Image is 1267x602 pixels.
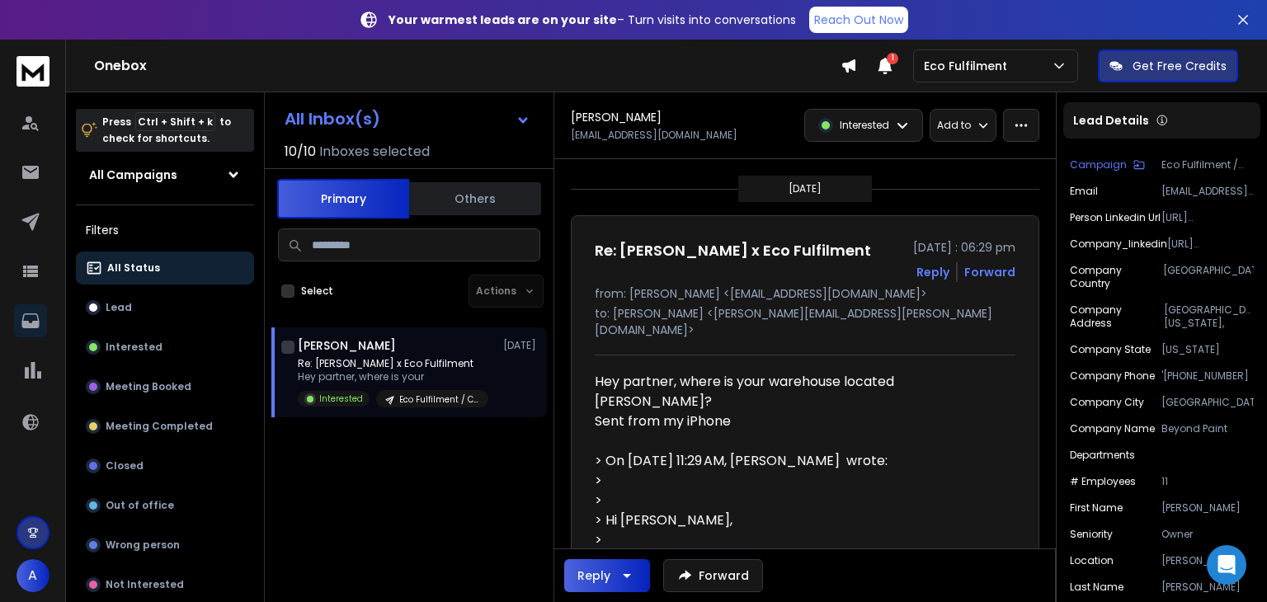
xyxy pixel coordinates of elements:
p: Interested [319,393,363,405]
div: Open Intercom Messenger [1207,545,1246,585]
h3: Inboxes selected [319,142,430,162]
p: Company State [1070,343,1151,356]
p: Re: [PERSON_NAME] x Eco Fulfilment [298,357,488,370]
strong: Your warmest leads are on your site [389,12,617,28]
p: All Status [107,261,160,275]
h1: All Campaigns [89,167,177,183]
p: Add to [937,119,971,132]
img: logo [16,56,49,87]
h1: All Inbox(s) [285,111,380,127]
button: Out of office [76,489,254,522]
h3: Filters [76,219,254,242]
button: Lead [76,291,254,324]
button: Interested [76,331,254,364]
p: Eco Fulfilment / Case Study / 11-50 [1161,158,1254,172]
p: Beyond Paint [1161,422,1254,435]
p: Meeting Completed [106,420,213,433]
button: Reply [564,559,650,592]
p: Out of office [106,499,174,512]
span: Ctrl + Shift + k [135,112,215,131]
p: [GEOGRAPHIC_DATA] [1161,396,1254,409]
button: Primary [277,179,409,219]
p: Person Linkedin Url [1070,211,1161,224]
button: All Campaigns [76,158,254,191]
p: Meeting Booked [106,380,191,393]
p: [EMAIL_ADDRESS][DOMAIN_NAME] [1161,185,1254,198]
p: [PERSON_NAME] [1161,501,1254,515]
p: Eco Fulfilment / Case Study / 11-50 [399,393,478,406]
p: Not Interested [106,578,184,591]
button: Meeting Booked [76,370,254,403]
p: Seniority [1070,528,1113,541]
p: [GEOGRAPHIC_DATA], [US_STATE], [GEOGRAPHIC_DATA] [1164,303,1254,330]
p: to: [PERSON_NAME] <[PERSON_NAME][EMAIL_ADDRESS][PERSON_NAME][DOMAIN_NAME]> [595,305,1015,338]
a: Reach Out Now [809,7,908,33]
button: Wrong person [76,529,254,562]
button: Reply [916,264,949,280]
p: Interested [840,119,889,132]
label: Select [301,285,333,298]
p: [PERSON_NAME] [1161,554,1254,567]
p: Last Name [1070,581,1123,594]
p: Wrong person [106,539,180,552]
p: Company Name [1070,422,1155,435]
button: Closed [76,449,254,482]
button: Forward [663,559,763,592]
p: [US_STATE] [1161,343,1254,356]
button: A [16,559,49,592]
p: Company Phone [1070,369,1155,383]
p: location [1070,554,1114,567]
p: Get Free Credits [1133,58,1227,74]
p: Eco Fulfilment [924,58,1014,74]
div: Forward [964,264,1015,280]
p: [URL][DOMAIN_NAME][PERSON_NAME] [1161,211,1254,224]
p: Lead Details [1073,112,1149,129]
p: [EMAIL_ADDRESS][DOMAIN_NAME] [571,129,737,142]
p: [DATE] [503,339,540,352]
p: – Turn visits into conversations [389,12,796,28]
span: 1 [887,53,898,64]
p: Company Address [1070,303,1164,330]
p: company_linkedin [1070,238,1167,251]
h1: Onebox [94,56,841,76]
button: Not Interested [76,568,254,601]
p: Company City [1070,396,1144,409]
p: Closed [106,459,144,473]
p: from: [PERSON_NAME] <[EMAIL_ADDRESS][DOMAIN_NAME]> [595,285,1015,302]
button: Get Free Credits [1098,49,1238,82]
button: Others [409,181,541,217]
p: [GEOGRAPHIC_DATA] [1163,264,1254,290]
p: Departments [1070,449,1135,462]
button: All Status [76,252,254,285]
h1: Re: [PERSON_NAME] x Eco Fulfilment [595,239,871,262]
p: First Name [1070,501,1123,515]
p: Campaign [1070,158,1127,172]
span: 10 / 10 [285,142,316,162]
p: '[PHONE_NUMBER] [1161,369,1254,383]
p: Owner [1161,528,1254,541]
div: Reply [577,567,610,584]
h1: [PERSON_NAME] [298,337,396,354]
p: Reach Out Now [814,12,903,28]
p: Hey partner, where is your [298,370,488,383]
button: Meeting Completed [76,410,254,443]
p: Lead [106,301,132,314]
h1: [PERSON_NAME] [571,109,662,125]
p: Company Country [1070,264,1163,290]
p: Interested [106,341,162,354]
button: All Inbox(s) [271,102,544,135]
p: [DATE] : 06:29 pm [913,239,1015,256]
p: # Employees [1070,475,1136,488]
button: Campaign [1070,158,1145,172]
p: [DATE] [789,182,822,195]
p: [PERSON_NAME] [1161,581,1254,594]
p: [URL][DOMAIN_NAME] [1167,238,1254,251]
p: Email [1070,185,1098,198]
p: Press to check for shortcuts. [102,114,231,147]
p: 11 [1161,475,1254,488]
